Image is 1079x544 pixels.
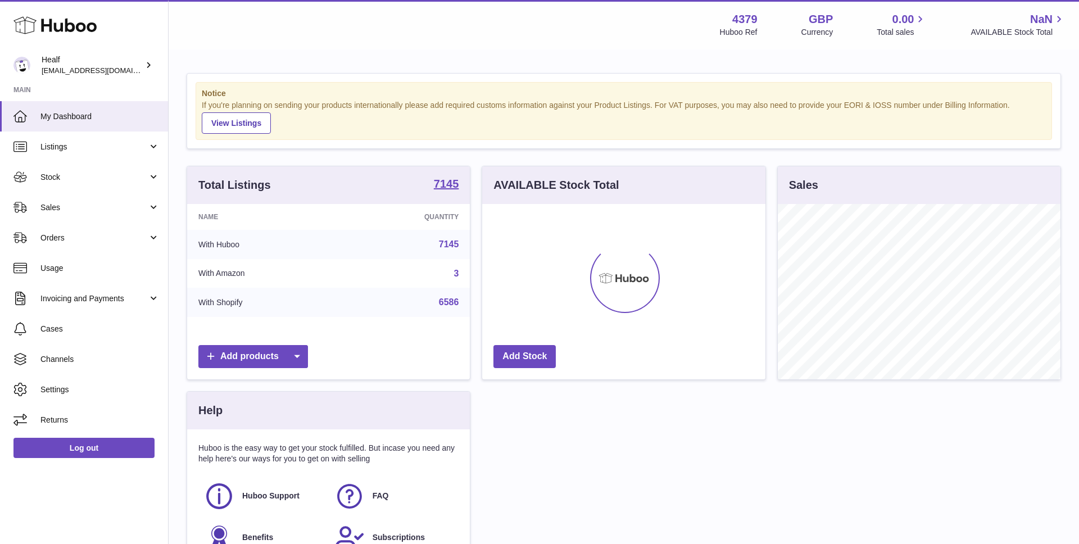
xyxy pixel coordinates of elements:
div: Huboo Ref [720,27,758,38]
span: Cases [40,324,160,334]
a: FAQ [334,481,454,511]
img: lestat@healf.com [13,57,30,74]
h3: Help [198,403,223,418]
h3: Sales [789,178,818,193]
h3: Total Listings [198,178,271,193]
a: Add Stock [493,345,556,368]
span: Returns [40,415,160,425]
span: [EMAIL_ADDRESS][DOMAIN_NAME] [42,66,165,75]
a: NaN AVAILABLE Stock Total [971,12,1066,38]
span: Channels [40,354,160,365]
span: FAQ [373,491,389,501]
span: 0.00 [892,12,914,27]
strong: 4379 [732,12,758,27]
div: If you're planning on sending your products internationally please add required customs informati... [202,100,1046,134]
div: Currency [801,27,833,38]
a: View Listings [202,112,271,134]
span: Subscriptions [373,532,425,543]
th: Quantity [342,204,470,230]
span: Invoicing and Payments [40,293,148,304]
td: With Huboo [187,230,342,259]
h3: AVAILABLE Stock Total [493,178,619,193]
p: Huboo is the easy way to get your stock fulfilled. But incase you need any help here's our ways f... [198,443,459,464]
span: Huboo Support [242,491,300,501]
span: Total sales [877,27,927,38]
span: Listings [40,142,148,152]
a: Log out [13,438,155,458]
span: Benefits [242,532,273,543]
span: NaN [1030,12,1053,27]
span: Settings [40,384,160,395]
strong: Notice [202,88,1046,99]
a: 3 [454,269,459,278]
a: Add products [198,345,308,368]
a: 7145 [439,239,459,249]
th: Name [187,204,342,230]
strong: 7145 [434,178,459,189]
span: Orders [40,233,148,243]
a: Huboo Support [204,481,323,511]
span: Stock [40,172,148,183]
a: 0.00 Total sales [877,12,927,38]
span: Usage [40,263,160,274]
a: 6586 [439,297,459,307]
span: Sales [40,202,148,213]
td: With Amazon [187,259,342,288]
span: My Dashboard [40,111,160,122]
div: Healf [42,55,143,76]
a: 7145 [434,178,459,192]
strong: GBP [809,12,833,27]
td: With Shopify [187,288,342,317]
span: AVAILABLE Stock Total [971,27,1066,38]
